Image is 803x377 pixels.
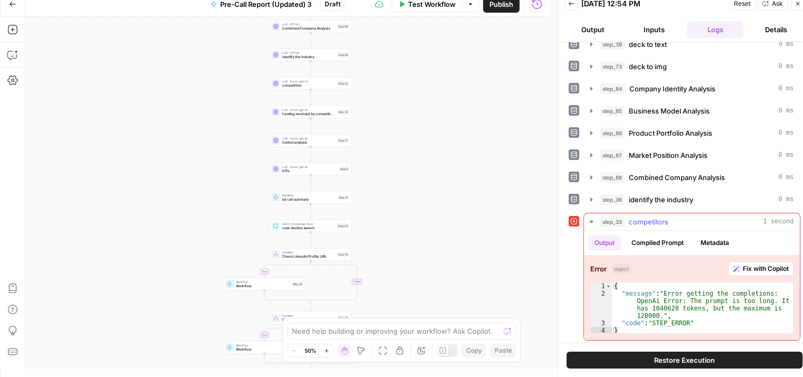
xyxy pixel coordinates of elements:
[590,263,607,274] strong: Error
[778,150,793,160] span: 0 ms
[584,80,800,97] button: 0 ms
[337,24,349,29] div: Step 88
[282,314,335,318] span: Condition
[778,62,793,71] span: 0 ms
[282,193,336,197] span: Workflow
[223,341,305,354] div: WorkflowWorkflowStep 82
[591,319,612,327] div: 3
[282,111,335,117] span: funding received by competitors
[600,150,625,161] span: step_87
[282,136,335,140] span: LLM · Azure: gpt-4o
[337,110,349,115] div: Step 34
[494,346,512,355] span: Paste
[270,163,352,175] div: LLM · Azure: gpt-4oKPIsStep 9
[591,282,612,290] div: 1
[564,21,621,38] button: Output
[310,90,311,105] g: Edge from step_33 to step_34
[282,250,335,255] span: Condition
[591,327,612,334] div: 4
[282,222,335,226] span: Search Knowledge Base
[629,216,668,227] span: competitors
[282,51,335,55] span: LLM · GPT-4o
[337,81,349,86] div: Step 33
[282,165,337,169] span: LLM · Azure: gpt-4o
[629,128,712,138] span: Product Portfolio Analysis
[763,217,793,227] span: 1 second
[282,26,335,31] span: Combined Company Analysis
[270,20,352,33] div: LLM · GPT-4.1Combined Company AnalysisStep 88
[310,4,311,20] g: Edge from step_87 to step_88
[600,83,625,94] span: step_84
[236,343,289,347] span: Workflow
[310,365,311,375] g: Edge from step_79-conditional-end to step_80
[778,173,793,182] span: 0 ms
[337,316,349,321] div: Step 79
[337,252,349,257] div: Step 78
[584,36,800,53] button: 9 ms
[282,254,335,259] span: Check LinkedIn Profile URL
[629,172,725,183] span: Combined Company Analysis
[282,197,336,202] span: bd call summary
[282,168,337,174] span: KPIs
[490,344,516,357] button: Paste
[611,264,631,274] span: object
[694,235,735,251] button: Metadata
[584,102,800,119] button: 0 ms
[282,54,335,60] span: identify the industry
[270,191,352,204] div: Workflowbd call summaryStep 41
[600,106,625,116] span: step_85
[310,301,311,312] g: Edge from step_78-conditional-end to step_79
[263,324,310,341] g: Edge from step_79 to step_82
[282,317,335,323] span: Check LinkedIn Posts URL
[584,169,800,186] button: 0 ms
[588,235,621,251] button: Output
[600,194,625,205] span: step_36
[264,354,311,366] g: Edge from step_82 to step_79-conditional-end
[584,58,800,75] button: 0 ms
[625,235,690,251] button: Compiled Prompt
[584,213,800,230] button: 1 second
[282,83,335,88] span: competitors
[778,195,793,204] span: 0 ms
[310,261,357,303] g: Edge from step_78 to step_78-conditional-end
[466,346,481,355] span: Copy
[687,21,744,38] button: Logs
[223,278,305,290] div: WorkflowWorkflowStep 81
[236,284,290,289] span: Workflow
[337,138,349,143] div: Step 37
[338,195,349,200] div: Step 41
[282,79,335,83] span: LLM · Azure: gpt-4.1
[600,39,625,50] span: step_39
[461,344,486,357] button: Copy
[282,22,335,26] span: LLM · GPT-4.1
[337,53,349,58] div: Step 36
[270,106,352,118] div: LLM · Azure: gpt-4ofunding received by competitorsStep 34
[629,150,707,161] span: Market Position Analysis
[600,61,625,72] span: step_73
[600,128,625,138] span: step_86
[629,39,667,50] span: deck to text
[282,140,335,145] span: market analysis
[339,167,349,172] div: Step 9
[584,231,800,340] div: 1 second
[743,264,789,274] span: Fix with Copilot
[236,347,289,352] span: Workflow
[310,147,311,162] g: Edge from step_37 to step_9
[600,216,625,227] span: step_33
[591,290,612,319] div: 2
[236,280,290,284] span: Workflow
[270,248,352,261] div: ConditionCheck LinkedIn Profile URLStep 78
[310,33,311,48] g: Edge from step_88 to step_36
[566,352,802,369] button: Restore Execution
[629,61,667,72] span: deck to img
[626,21,683,38] button: Inputs
[292,282,303,287] div: Step 81
[270,220,352,232] div: Search Knowledge Basecase studies searchStep 44
[629,194,693,205] span: identify the industry
[584,191,800,208] button: 0 ms
[305,346,316,355] span: 50%
[778,40,793,49] span: 9 ms
[778,128,793,138] span: 0 ms
[263,261,310,277] g: Edge from step_78 to step_81
[629,106,710,116] span: Business Model Analysis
